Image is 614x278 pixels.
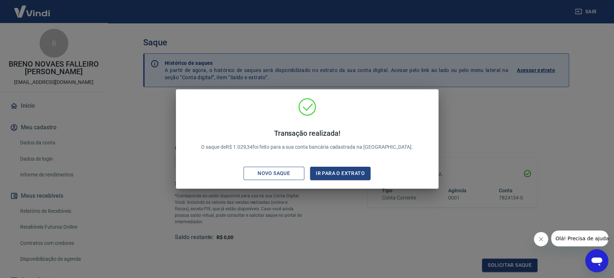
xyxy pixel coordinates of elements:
p: O saque de R$ 1.029,34 foi feito para a sua conta bancária cadastrada na [GEOGRAPHIC_DATA]. [201,129,413,151]
button: Novo saque [244,167,304,180]
iframe: Mensagem da empresa [551,230,608,246]
iframe: Fechar mensagem [534,232,548,246]
div: Novo saque [249,169,299,178]
button: Ir para o extrato [310,167,371,180]
h4: Transação realizada! [201,129,413,138]
span: Olá! Precisa de ajuda? [4,5,60,11]
iframe: Botão para abrir a janela de mensagens [585,249,608,272]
